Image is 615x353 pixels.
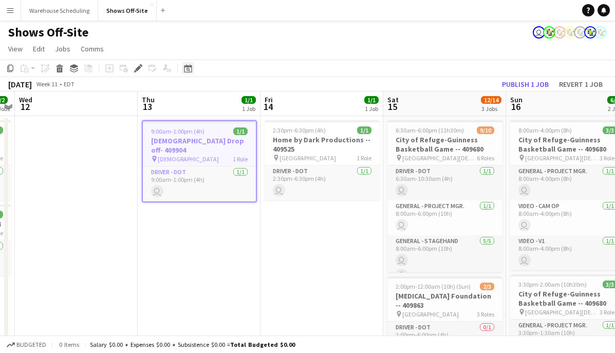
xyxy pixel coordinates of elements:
app-job-card: 6:30am-6:00pm (11h30m)9/10City of Refuge-Guinness Basketball Game -- 409680 [GEOGRAPHIC_DATA][DEM... [387,120,502,272]
span: [GEOGRAPHIC_DATA][DEMOGRAPHIC_DATA] [525,154,600,162]
app-user-avatar: Labor Coordinator [584,26,597,39]
a: Edit [29,42,49,55]
span: Thu [142,95,155,104]
app-job-card: 2:30pm-6:30pm (4h)1/1Home by Dark Productions -- 409525 [GEOGRAPHIC_DATA]1 RoleDriver - DOT1/12:3... [265,120,380,200]
button: Warehouse Scheduling [21,1,98,21]
span: 6 Roles [477,154,494,162]
div: [DATE] [8,79,32,89]
span: Jobs [55,44,70,53]
a: Jobs [51,42,74,55]
span: Budgeted [16,341,46,348]
h3: [DEMOGRAPHIC_DATA] Drop off- 409904 [143,136,256,155]
span: Total Budgeted $0.00 [230,341,295,348]
app-user-avatar: Labor Coordinator [564,26,576,39]
span: 0 items [57,341,81,348]
span: 1 Role [233,155,248,163]
span: 8:00am-4:00pm (8h) [518,126,572,134]
div: 1 Job [365,105,378,113]
span: 2:30pm-6:30pm (4h) [273,126,326,134]
h3: [MEDICAL_DATA] Foundation -- 409863 [387,291,502,310]
app-user-avatar: Labor Coordinator [553,26,566,39]
span: 2:00pm-12:00am (10h) (Sun) [396,283,471,290]
span: [GEOGRAPHIC_DATA] [279,154,336,162]
span: 1/1 [241,96,256,104]
span: [GEOGRAPHIC_DATA] [402,310,459,318]
app-card-role: Driver - DOT1/16:30am-10:30am (4h) [387,165,502,200]
a: Comms [77,42,108,55]
app-user-avatar: Toryn Tamborello [533,26,545,39]
span: 15 [386,101,399,113]
span: [GEOGRAPHIC_DATA][DEMOGRAPHIC_DATA] [525,308,600,316]
app-card-role: General - Stagehand5/58:00am-6:00pm (10h) [387,235,502,330]
div: 3 Jobs [481,105,501,113]
span: 1/1 [357,126,371,134]
span: [DEMOGRAPHIC_DATA] [158,155,219,163]
span: Wed [19,95,32,104]
button: Revert 1 job [555,78,607,91]
span: Comms [81,44,104,53]
button: Shows Off-Site [98,1,157,21]
app-job-card: 9:00am-1:00pm (4h)1/1[DEMOGRAPHIC_DATA] Drop off- 409904 [DEMOGRAPHIC_DATA]1 RoleDriver - DOT1/19... [142,120,257,202]
span: 12 [17,101,32,113]
button: Publish 1 job [498,78,553,91]
span: Edit [33,44,45,53]
span: 9:00am-1:00pm (4h) [151,127,204,135]
span: 16 [509,101,523,113]
span: 9/10 [477,126,494,134]
span: Sat [387,95,399,104]
h1: Shows Off-Site [8,25,88,40]
span: Sun [510,95,523,104]
a: View [4,42,27,55]
span: 2/3 [480,283,494,290]
app-card-role: Driver - DOT1/19:00am-1:00pm (4h) [143,166,256,201]
span: 6:30am-6:00pm (11h30m) [396,126,464,134]
span: 1/1 [233,127,248,135]
div: EDT [64,80,74,88]
div: 1 Job [242,105,255,113]
app-card-role: General - Project Mgr.1/18:00am-6:00pm (10h) [387,200,502,235]
button: Budgeted [5,339,48,350]
h3: City of Refuge-Guinness Basketball Game -- 409680 [387,135,502,154]
span: 1/1 [364,96,379,104]
span: 3 Roles [477,310,494,318]
span: 13 [140,101,155,113]
h3: Home by Dark Productions -- 409525 [265,135,380,154]
div: Salary $0.00 + Expenses $0.00 + Subsistence $0.00 = [90,341,295,348]
span: 1 Role [357,154,371,162]
app-user-avatar: Labor Coordinator [594,26,607,39]
app-user-avatar: Labor Coordinator [543,26,555,39]
span: 3:30pm-2:00am (10h30m) (Mon) [518,281,603,288]
span: 12/14 [481,96,501,104]
span: 14 [263,101,273,113]
span: [GEOGRAPHIC_DATA][DEMOGRAPHIC_DATA] [402,154,477,162]
span: Fri [265,95,273,104]
span: View [8,44,23,53]
app-card-role: Driver - DOT1/12:30pm-6:30pm (4h) [265,165,380,200]
app-user-avatar: Labor Coordinator [574,26,586,39]
span: Week 11 [34,80,60,88]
